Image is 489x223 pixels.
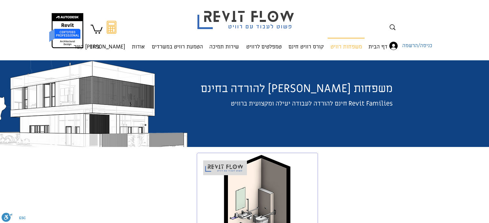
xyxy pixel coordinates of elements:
img: autodesk certified professional in revit for architectural design יונתן אלדד [49,13,84,48]
p: [PERSON_NAME] קשר [71,38,128,56]
a: אודות [128,38,148,50]
a: משפחות רוויט [327,38,365,50]
img: Revit_flow_logo_פשוט_לעבוד_עם_רוויט [203,158,246,176]
a: דף הבית [365,38,391,50]
p: שירות תמיכה [207,38,241,56]
a: קורס רוויט חינם [285,38,327,50]
a: טמפלטים לרוויט [242,38,285,50]
a: בלוג [87,38,103,50]
p: משפחות רוויט [328,39,365,56]
p: דף הבית [366,38,390,56]
img: Revit flow logo פשוט לעבוד עם רוויט [191,1,302,31]
span: כניסה/הרשמה [400,42,434,50]
a: שירות תמיכה [206,38,242,50]
p: אודות [129,38,147,56]
button: כניסה/הרשמה [385,40,414,52]
span: משפחות [PERSON_NAME] להורדה בחינם [201,81,393,96]
p: טמפלטים לרוויט [244,38,284,56]
a: [PERSON_NAME] קשר [103,38,128,50]
p: הטמעת רוויט במשרדים [149,38,205,56]
p: בלוג [88,38,102,56]
p: קורס רוויט חינם [286,38,326,56]
svg: מחשבון מעבר מאוטוקאד לרוויט [107,21,116,34]
nav: אתר [86,38,391,50]
span: Revit Families חינם להורדה לעבודה יעילה ומקצועית ברוויט [231,99,393,108]
a: הטמעת רוויט במשרדים [148,38,206,50]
